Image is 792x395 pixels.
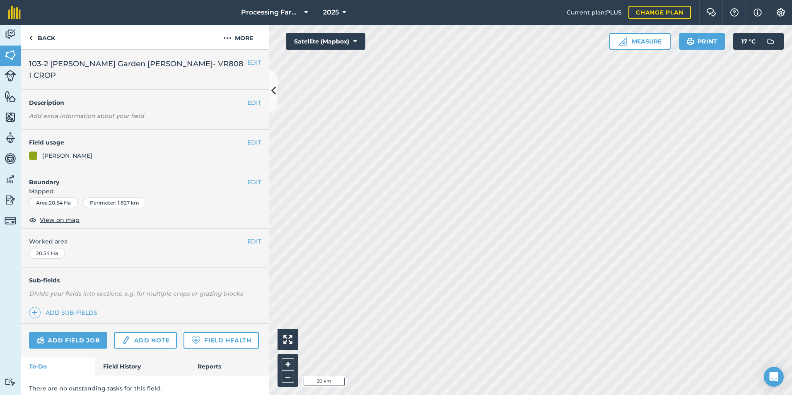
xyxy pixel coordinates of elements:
[609,33,671,50] button: Measure
[29,197,78,208] div: Area : 20.54 Ha
[223,33,232,43] img: svg+xml;base64,PHN2ZyB4bWxucz0iaHR0cDovL3d3dy53My5vcmcvMjAwMC9zdmciIHdpZHRoPSIyMCIgaGVpZ2h0PSIyNC...
[283,335,292,344] img: Four arrows, one pointing top left, one top right, one bottom right and the last bottom left
[8,6,21,19] img: fieldmargin Logo
[5,28,16,41] img: svg+xml;base64,PD94bWwgdmVyc2lvbj0iMS4wIiBlbmNvZGluZz0idXRmLTgiPz4KPCEtLSBHZW5lcmF0b3I6IEFkb2JlIE...
[29,332,107,349] a: Add field job
[29,248,65,259] div: 20.54 Ha
[5,49,16,61] img: svg+xml;base64,PHN2ZyB4bWxucz0iaHR0cDovL3d3dy53My5vcmcvMjAwMC9zdmciIHdpZHRoPSI1NiIgaGVpZ2h0PSI2MC...
[5,152,16,165] img: svg+xml;base64,PD94bWwgdmVyc2lvbj0iMS4wIiBlbmNvZGluZz0idXRmLTgiPz4KPCEtLSBHZW5lcmF0b3I6IEFkb2JlIE...
[29,112,144,120] em: Add extra information about your field
[29,215,80,225] button: View on map
[29,58,247,81] span: 103-2 [PERSON_NAME] Garden [PERSON_NAME]- VR808 I CROP
[5,90,16,103] img: svg+xml;base64,PHN2ZyB4bWxucz0iaHR0cDovL3d3dy53My5vcmcvMjAwMC9zdmciIHdpZHRoPSI1NiIgaGVpZ2h0PSI2MC...
[29,384,261,393] p: There are no outstanding tasks for this field.
[706,8,716,17] img: Two speech bubbles overlapping with the left bubble in the forefront
[753,7,762,17] img: svg+xml;base64,PHN2ZyB4bWxucz0iaHR0cDovL3d3dy53My5vcmcvMjAwMC9zdmciIHdpZHRoPSIxNyIgaGVpZ2h0PSIxNy...
[323,7,339,17] span: 2025
[29,33,33,43] img: svg+xml;base64,PHN2ZyB4bWxucz0iaHR0cDovL3d3dy53My5vcmcvMjAwMC9zdmciIHdpZHRoPSI5IiBoZWlnaHQ9IjI0Ii...
[29,215,36,225] img: svg+xml;base64,PHN2ZyB4bWxucz0iaHR0cDovL3d3dy53My5vcmcvMjAwMC9zdmciIHdpZHRoPSIxOCIgaGVpZ2h0PSIyNC...
[628,6,691,19] a: Change plan
[567,8,622,17] span: Current plan : PLUS
[36,335,44,345] img: svg+xml;base64,PD94bWwgdmVyc2lvbj0iMS4wIiBlbmNvZGluZz0idXRmLTgiPz4KPCEtLSBHZW5lcmF0b3I6IEFkb2JlIE...
[286,33,365,50] button: Satellite (Mapbox)
[121,335,130,345] img: svg+xml;base64,PD94bWwgdmVyc2lvbj0iMS4wIiBlbmNvZGluZz0idXRmLTgiPz4KPCEtLSBHZW5lcmF0b3I6IEFkb2JlIE...
[40,215,80,224] span: View on map
[247,58,261,67] button: EDIT
[21,357,95,376] a: To-Do
[241,7,301,17] span: Processing Farms
[618,37,627,46] img: Ruler icon
[247,98,261,107] button: EDIT
[42,151,92,160] div: [PERSON_NAME]
[776,8,786,17] img: A cog icon
[282,358,294,371] button: +
[247,138,261,147] button: EDIT
[5,173,16,185] img: svg+xml;base64,PD94bWwgdmVyc2lvbj0iMS4wIiBlbmNvZGluZz0idXRmLTgiPz4KPCEtLSBHZW5lcmF0b3I6IEFkb2JlIE...
[733,33,784,50] button: 17 °C
[282,371,294,383] button: –
[21,276,269,285] h4: Sub-fields
[83,197,146,208] div: Perimeter : 1.827 km
[29,138,247,147] h4: Field usage
[184,332,258,349] a: Field Health
[5,111,16,123] img: svg+xml;base64,PHN2ZyB4bWxucz0iaHR0cDovL3d3dy53My5vcmcvMjAwMC9zdmciIHdpZHRoPSI1NiIgaGVpZ2h0PSI2MC...
[741,33,756,50] span: 17 ° C
[764,367,784,387] div: Open Intercom Messenger
[21,187,269,196] span: Mapped
[5,215,16,226] img: svg+xml;base64,PD94bWwgdmVyc2lvbj0iMS4wIiBlbmNvZGluZz0idXRmLTgiPz4KPCEtLSBHZW5lcmF0b3I6IEFkb2JlIE...
[95,357,189,376] a: Field History
[32,308,38,318] img: svg+xml;base64,PHN2ZyB4bWxucz0iaHR0cDovL3d3dy53My5vcmcvMjAwMC9zdmciIHdpZHRoPSIxNCIgaGVpZ2h0PSIyNC...
[29,290,243,297] em: Divide your fields into sections, e.g. for multiple crops or grazing blocks
[729,8,739,17] img: A question mark icon
[29,307,101,318] a: Add sub-fields
[247,178,261,187] button: EDIT
[207,25,269,49] button: More
[189,357,269,376] a: Reports
[21,25,63,49] a: Back
[247,237,261,246] button: EDIT
[5,378,16,386] img: svg+xml;base64,PD94bWwgdmVyc2lvbj0iMS4wIiBlbmNvZGluZz0idXRmLTgiPz4KPCEtLSBHZW5lcmF0b3I6IEFkb2JlIE...
[114,332,177,349] a: Add note
[29,98,261,107] h4: Description
[686,36,694,46] img: svg+xml;base64,PHN2ZyB4bWxucz0iaHR0cDovL3d3dy53My5vcmcvMjAwMC9zdmciIHdpZHRoPSIxOSIgaGVpZ2h0PSIyNC...
[762,33,779,50] img: svg+xml;base64,PD94bWwgdmVyc2lvbj0iMS4wIiBlbmNvZGluZz0idXRmLTgiPz4KPCEtLSBHZW5lcmF0b3I6IEFkb2JlIE...
[5,132,16,144] img: svg+xml;base64,PD94bWwgdmVyc2lvbj0iMS4wIiBlbmNvZGluZz0idXRmLTgiPz4KPCEtLSBHZW5lcmF0b3I6IEFkb2JlIE...
[5,194,16,206] img: svg+xml;base64,PD94bWwgdmVyc2lvbj0iMS4wIiBlbmNvZGluZz0idXRmLTgiPz4KPCEtLSBHZW5lcmF0b3I6IEFkb2JlIE...
[21,169,247,187] h4: Boundary
[679,33,725,50] button: Print
[29,237,261,246] span: Worked area
[5,70,16,82] img: svg+xml;base64,PD94bWwgdmVyc2lvbj0iMS4wIiBlbmNvZGluZz0idXRmLTgiPz4KPCEtLSBHZW5lcmF0b3I6IEFkb2JlIE...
